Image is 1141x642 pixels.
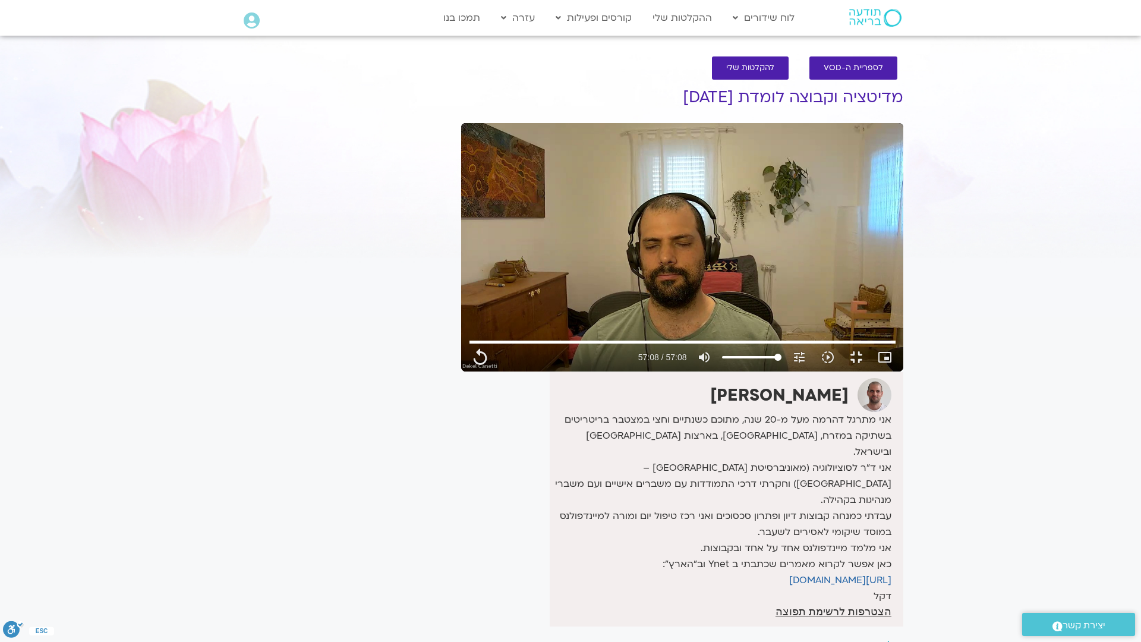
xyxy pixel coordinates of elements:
[1063,618,1105,634] span: יצירת קשר
[553,588,891,605] p: דקל
[858,378,891,412] img: דקל קנטי
[710,384,849,407] strong: [PERSON_NAME]
[1022,613,1135,636] a: יצירת קשר
[461,89,903,106] h1: מדיטציה וקבוצה לומדת [DATE]
[849,9,902,27] img: תודעה בריאה
[550,7,638,29] a: קורסים ופעילות
[727,7,800,29] a: לוח שידורים
[437,7,486,29] a: תמכו בנו
[726,64,774,73] span: להקלטות שלי
[776,606,891,617] a: הצטרפות לרשימת תפוצה
[789,574,891,587] a: [URL][DOMAIN_NAME]
[712,56,789,80] a: להקלטות שלי
[495,7,541,29] a: עזרה
[647,7,718,29] a: ההקלטות שלי
[824,64,883,73] span: לספריית ה-VOD
[809,56,897,80] a: לספריית ה-VOD
[553,412,891,588] p: אני מתרגל דהרמה מעל מ-20 שנה, מתוכם כשנתיים וחצי במצטבר בריטריטים בשתיקה במזרח, [GEOGRAPHIC_DATA]...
